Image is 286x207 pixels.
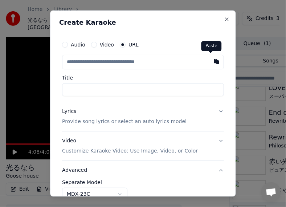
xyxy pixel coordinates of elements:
label: Separate Model [62,180,224,185]
p: Provide song lyrics or select an auto lyrics model [62,118,187,125]
label: Video [100,42,114,48]
label: URL [128,42,139,48]
div: Advanced [62,180,224,207]
h2: Create Karaoke [59,20,227,26]
div: Video [62,137,198,155]
button: Advanced [62,161,224,180]
button: LyricsProvide song lyrics or select an auto lyrics model [62,102,224,131]
button: VideoCustomize Karaoke Video: Use Image, Video, or Color [62,131,224,161]
div: Lyrics [62,108,76,115]
label: Title [62,76,224,81]
p: Customize Karaoke Video: Use Image, Video, or Color [62,147,198,155]
label: Audio [71,42,85,48]
div: Paste [201,41,222,51]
